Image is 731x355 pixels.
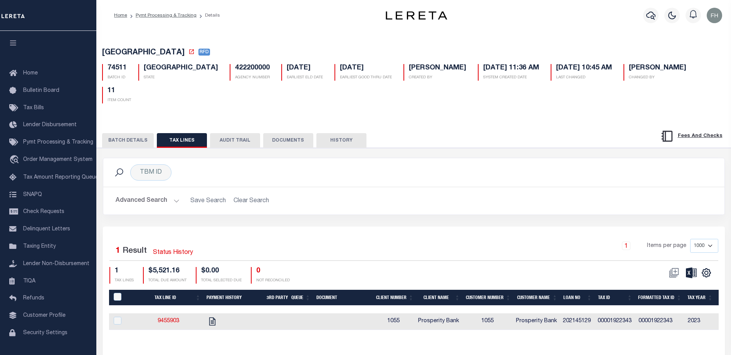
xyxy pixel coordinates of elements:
span: Pymt Processing & Tracking [23,140,93,145]
span: Items per page [647,242,686,250]
td: 2023 [685,313,716,330]
button: DOCUMENTS [263,133,313,148]
th: Payment History [203,290,264,306]
span: TIQA [23,278,35,284]
a: Home [114,13,127,18]
p: TAX LINES [115,278,134,284]
td: 202145129 [560,313,595,330]
th: Queue: activate to sort column ascending [288,290,313,306]
p: LAST CHANGED [556,75,612,81]
span: SNAPQ [23,192,42,197]
h4: 1 [115,267,134,276]
h5: [DATE] 10:45 AM [556,64,612,73]
h4: $0.00 [201,267,242,276]
span: Refunds [23,296,44,301]
td: 00001922343 [595,313,635,330]
td: 00001922343 [635,313,685,330]
th: Tax Line ID: activate to sort column ascending [134,290,204,306]
span: 1 [116,247,120,255]
span: Check Requests [23,209,64,215]
p: AGENCY NUMBER [235,75,270,81]
th: Loan No: activate to sort column ascending [560,290,595,306]
h5: [DATE] [340,64,392,73]
p: EARLIEST GOOD THRU DATE [340,75,392,81]
a: Status History [153,248,193,257]
p: NOT RECONCILED [256,278,290,284]
h5: [PERSON_NAME] [629,64,686,73]
li: Details [197,12,220,19]
h5: [DATE] [287,64,323,73]
h5: 11 [108,87,131,95]
h5: [DATE] 11:36 AM [483,64,539,73]
button: BATCH DETAILS [102,133,154,148]
span: Bulletin Board [23,88,59,93]
p: BATCH ID [108,75,127,81]
p: CHANGED BY [629,75,686,81]
button: Advanced Search [116,193,180,208]
p: ITEM COUNT [108,98,131,103]
span: Tax Amount Reporting Queue [23,175,98,180]
span: 1055 [481,318,494,324]
p: TOTAL DUE AMOUNT [148,278,187,284]
th: Document [313,290,373,306]
a: 1 [622,242,630,250]
th: PayeePaymentBatchId [109,290,134,306]
span: Delinquent Letters [23,227,70,232]
th: Customer Number: activate to sort column ascending [463,290,514,306]
span: Taxing Entity [23,244,56,249]
span: Security Settings [23,330,67,336]
h5: [GEOGRAPHIC_DATA] [144,64,218,73]
i: travel_explore [9,155,22,165]
h4: 0 [256,267,290,276]
a: Pymt Processing & Tracking [136,13,197,18]
a: 9455903 [158,318,179,324]
button: TAX LINES [157,133,207,148]
span: Tax Bills [23,105,44,111]
div: TBM ID [130,164,171,181]
th: Formatted Tax ID: activate to sort column ascending [635,290,684,306]
th: Tax Year: activate to sort column ascending [684,290,716,306]
button: AUDIT TRAIL [210,133,260,148]
p: SYSTEM CREATED DATE [483,75,539,81]
span: Lender Non-Disbursement [23,261,89,267]
h5: 74511 [108,64,127,73]
span: Customer Profile [23,313,66,318]
p: CREATED BY [409,75,466,81]
button: HISTORY [316,133,366,148]
span: Prosperity Bank [516,318,557,324]
img: logo-dark.svg [386,11,447,20]
h5: 422200000 [235,64,270,73]
label: Result [123,245,147,257]
p: TOTAL SELECTED DUE [201,278,242,284]
img: svg+xml;base64,PHN2ZyB4bWxucz0iaHR0cDovL3d3dy53My5vcmcvMjAwMC9zdmciIHBvaW50ZXItZXZlbnRzPSJub25lIi... [707,8,722,23]
span: Lender Disbursement [23,122,77,128]
span: Order Management System [23,157,92,162]
button: Fees And Checks [657,128,726,144]
span: Home [23,71,38,76]
span: RFD [198,49,210,56]
p: STATE [144,75,218,81]
span: 1055 [387,318,400,324]
h4: $5,521.16 [148,267,187,276]
th: Client Name: activate to sort column ascending [417,290,463,306]
h5: [PERSON_NAME] [409,64,466,73]
th: Customer Name: activate to sort column ascending [514,290,560,306]
a: RFD [198,49,210,57]
p: EARLIEST ELD DATE [287,75,323,81]
span: [GEOGRAPHIC_DATA] [102,49,185,57]
th: Client Number: activate to sort column ascending [373,290,417,306]
span: Prosperity Bank [418,318,459,324]
th: Tax ID: activate to sort column ascending [595,290,635,306]
th: 3rd Party [264,290,288,306]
